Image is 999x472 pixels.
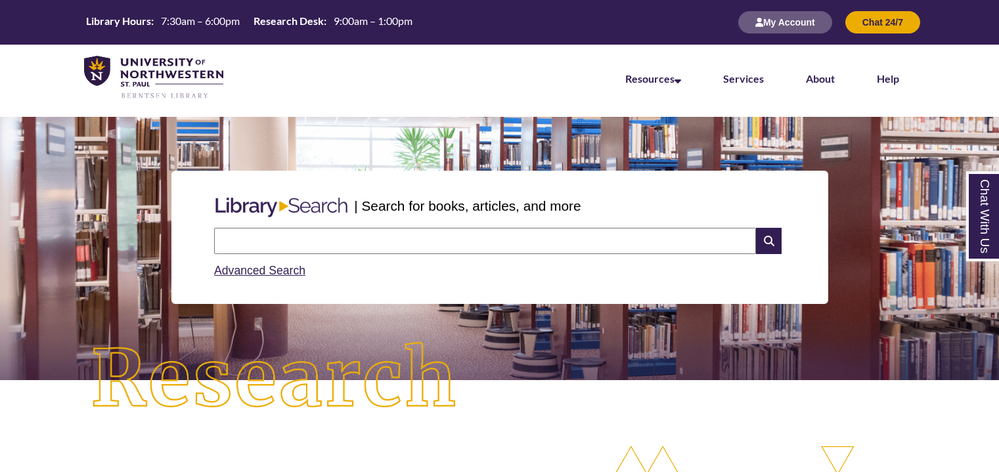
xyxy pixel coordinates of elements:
[161,14,240,27] span: 7:30am – 6:00pm
[806,72,835,85] a: About
[81,14,418,30] table: Hours Today
[845,11,920,33] button: Chat 24/7
[84,56,223,100] img: UNWSP Library Logo
[625,72,681,85] a: Resources
[723,72,764,85] a: Services
[738,11,832,33] button: My Account
[81,14,418,32] a: Hours Today
[354,196,581,216] p: | Search for books, articles, and more
[845,16,920,28] a: Chat 24/7
[50,301,499,458] img: Research
[738,16,832,28] a: My Account
[334,14,412,27] span: 9:00am – 1:00pm
[81,14,156,28] th: Library Hours:
[756,228,781,254] i: Search
[209,192,354,223] img: Libary Search
[877,72,899,85] a: Help
[248,14,328,28] th: Research Desk:
[214,264,305,277] a: Advanced Search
